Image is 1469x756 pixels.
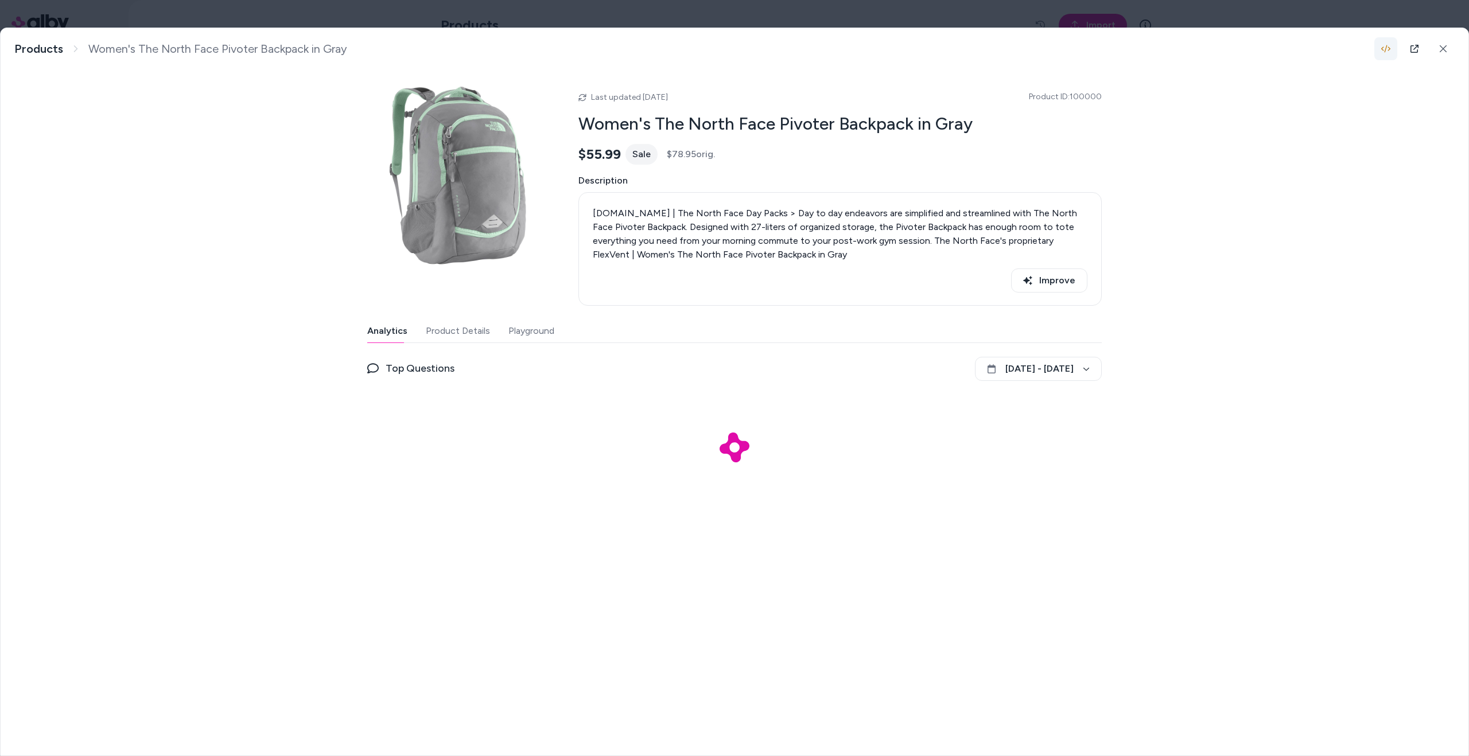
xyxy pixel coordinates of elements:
button: [DATE] - [DATE] [975,357,1102,381]
span: Top Questions [386,360,454,376]
span: Product ID: 100000 [1029,91,1102,103]
button: Playground [508,319,554,342]
button: Analytics [367,319,407,342]
img: the-north-face-pivoter-backpack-women-s-.jpg [367,83,551,267]
p: [DOMAIN_NAME] | The North Face Day Packs > Day to day endeavors are simplified and streamlined wi... [593,206,1087,262]
div: Sale [625,144,658,165]
h2: Women's The North Face Pivoter Backpack in Gray [578,113,1102,135]
span: $55.99 [578,146,621,163]
span: Description [578,174,1102,188]
span: $78.95 orig. [667,147,715,161]
span: Last updated [DATE] [591,92,668,102]
button: Product Details [426,319,490,342]
a: Products [14,42,63,56]
nav: breadcrumb [14,42,347,56]
span: Women's The North Face Pivoter Backpack in Gray [88,42,347,56]
button: Improve [1011,268,1087,293]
